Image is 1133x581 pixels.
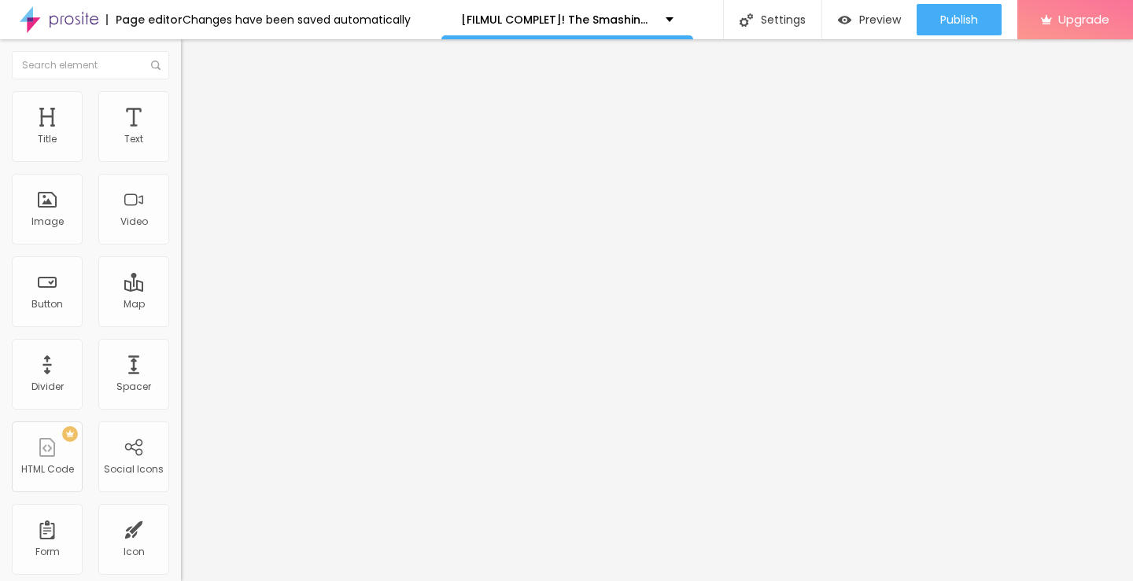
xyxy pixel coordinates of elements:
img: view-1.svg [838,13,851,27]
button: Publish [917,4,1002,35]
div: Text [124,134,143,145]
div: Changes have been saved automatically [183,14,411,25]
div: HTML Code [21,464,74,475]
div: Divider [31,381,64,392]
div: Form [35,546,60,557]
iframe: Editor [181,39,1133,581]
div: Title [38,134,57,145]
span: Upgrade [1058,13,1109,26]
div: Video [120,216,148,227]
img: Icone [740,13,753,27]
div: Page editor [106,14,183,25]
div: Social Icons [104,464,164,475]
div: Map [124,299,145,310]
div: Image [31,216,64,227]
div: Spacer [116,381,151,392]
p: [FILMUL COMPLET]! The Smashing Machine (2025) Online Subtitrat Română HD [461,14,654,25]
span: Publish [940,13,978,26]
div: Icon [124,546,145,557]
div: Button [31,299,63,310]
img: Icone [151,61,161,70]
button: Preview [822,4,917,35]
input: Search element [12,51,169,79]
span: Preview [859,13,901,26]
